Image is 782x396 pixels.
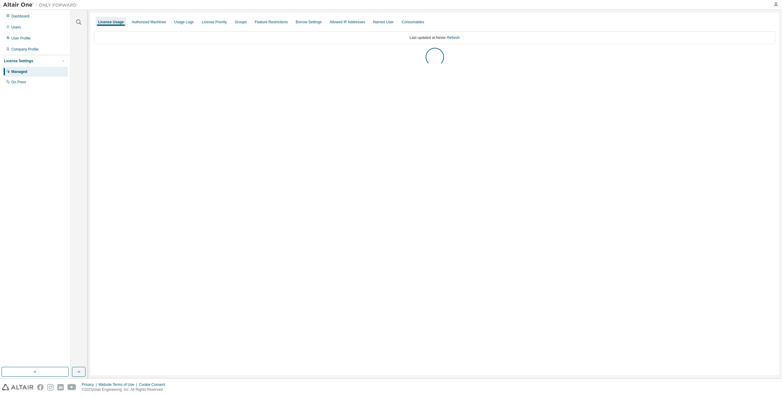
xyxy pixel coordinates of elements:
div: Website Terms of Use [98,382,139,387]
div: Groups [235,20,247,25]
img: linkedin.svg [57,384,64,390]
div: Usage Logs [174,20,194,25]
div: Cookie Consent [139,382,169,387]
img: Altair One [3,2,80,8]
div: Authorized Machines [132,20,166,25]
img: facebook.svg [37,384,44,390]
div: User Profile [11,36,31,41]
img: altair_logo.svg [2,384,33,390]
div: License Priority [202,20,227,25]
img: instagram.svg [47,384,54,390]
div: Last updated at: Never [94,31,775,44]
div: Dashboard [11,14,29,19]
p: © 2025 Altair Engineering, Inc. All Rights Reserved. [82,387,169,392]
img: youtube.svg [67,384,76,390]
div: License Usage [98,20,124,25]
div: Borrow Settings [296,20,322,25]
div: Privacy [82,382,98,387]
div: On Prem [11,80,26,85]
div: Named User [373,20,393,25]
div: Users [11,25,21,30]
div: Consumables [402,20,424,25]
div: Managed [11,69,27,74]
div: Allowed IP Addresses [330,20,365,25]
div: License Settings [4,59,33,63]
a: Refresh [447,36,460,40]
div: Company Profile [11,47,39,52]
div: Feature Restrictions [255,20,288,25]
